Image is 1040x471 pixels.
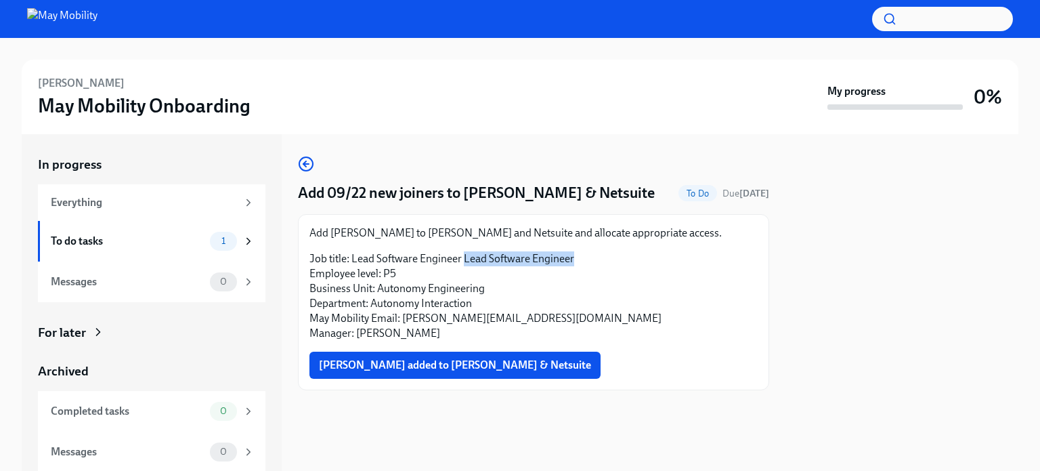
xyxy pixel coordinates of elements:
[38,221,265,262] a: To do tasks1
[722,188,769,199] span: Due
[38,391,265,432] a: Completed tasks0
[27,8,97,30] img: May Mobility
[319,359,591,372] span: [PERSON_NAME] added to [PERSON_NAME] & Netsuite
[309,226,758,241] p: Add [PERSON_NAME] to [PERSON_NAME] and Netsuite and allocate appropriate access.
[51,445,204,459] div: Messages
[51,404,204,419] div: Completed tasks
[38,324,265,342] a: For later
[212,406,235,416] span: 0
[827,84,886,99] strong: My progress
[212,277,235,287] span: 0
[212,447,235,457] span: 0
[213,236,234,246] span: 1
[38,156,265,173] a: In progress
[974,85,1002,109] h3: 0%
[38,262,265,302] a: Messages0
[298,183,655,203] h4: Add 09/22 new joiners to [PERSON_NAME] & Netsuite
[38,324,86,342] div: For later
[309,251,758,341] p: Job title: Lead Software Engineer Lead Software Engineer Employee level: P5 Business Unit: Autono...
[38,76,125,91] h6: [PERSON_NAME]
[38,94,251,118] h3: May Mobility Onboarding
[739,188,769,199] strong: [DATE]
[38,363,265,380] a: Archived
[678,188,717,199] span: To Do
[51,195,237,210] div: Everything
[309,352,601,379] button: [PERSON_NAME] added to [PERSON_NAME] & Netsuite
[51,274,204,289] div: Messages
[38,184,265,221] a: Everything
[51,234,204,249] div: To do tasks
